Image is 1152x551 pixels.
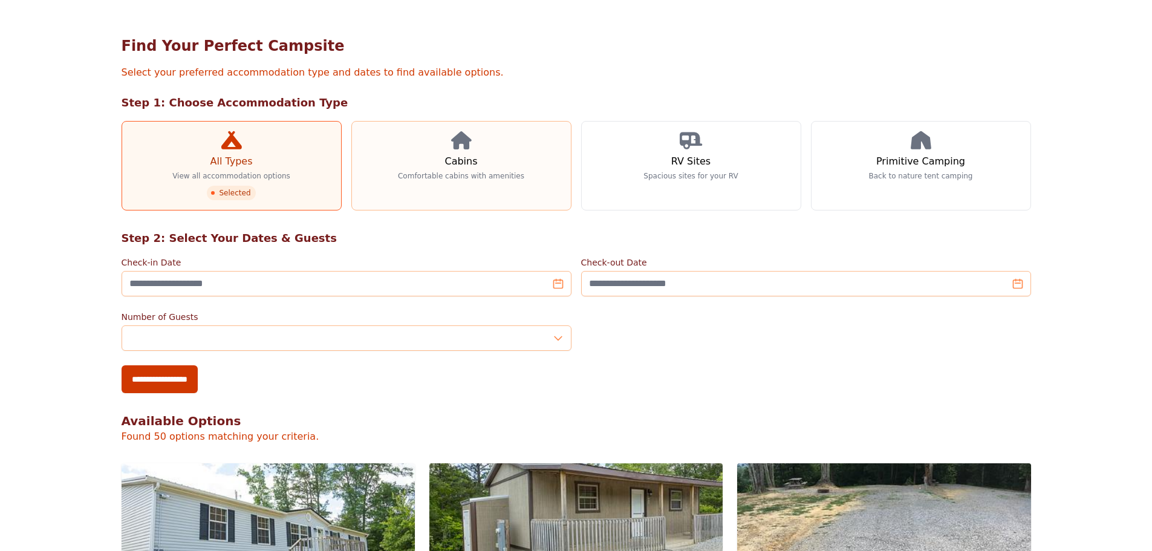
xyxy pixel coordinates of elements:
span: Selected [207,186,255,200]
p: Found 50 options matching your criteria. [122,429,1031,444]
p: Back to nature tent camping [869,171,973,181]
p: Comfortable cabins with amenities [398,171,524,181]
a: Primitive Camping Back to nature tent camping [811,121,1031,210]
h2: Step 1: Choose Accommodation Type [122,94,1031,111]
h2: Step 2: Select Your Dates & Guests [122,230,1031,247]
h3: RV Sites [671,154,711,169]
h1: Find Your Perfect Campsite [122,36,1031,56]
label: Check-out Date [581,256,1031,269]
p: Spacious sites for your RV [643,171,738,181]
label: Number of Guests [122,311,571,323]
h2: Available Options [122,412,1031,429]
h3: All Types [210,154,252,169]
a: Cabins Comfortable cabins with amenities [351,121,571,210]
a: All Types View all accommodation options Selected [122,121,342,210]
h3: Primitive Camping [876,154,965,169]
h3: Cabins [444,154,477,169]
label: Check-in Date [122,256,571,269]
p: Select your preferred accommodation type and dates to find available options. [122,65,1031,80]
p: View all accommodation options [172,171,290,181]
a: RV Sites Spacious sites for your RV [581,121,801,210]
